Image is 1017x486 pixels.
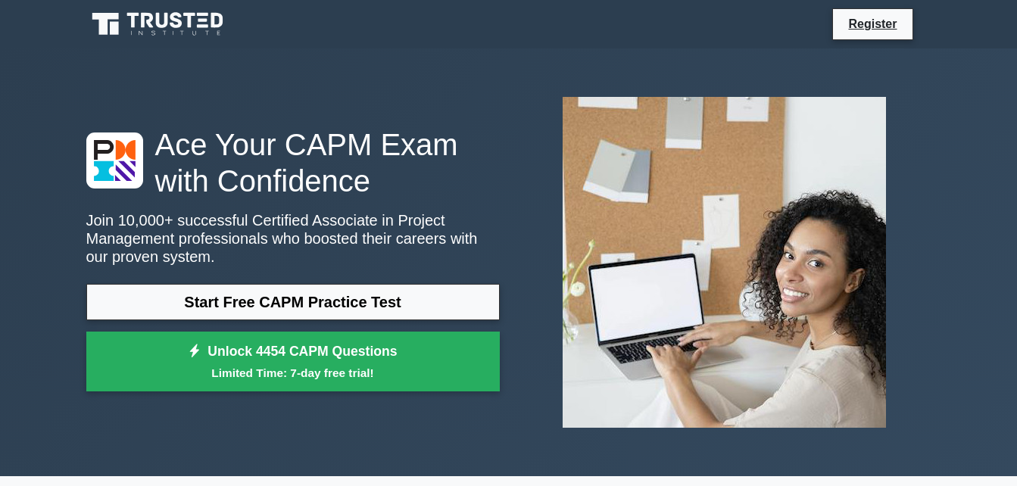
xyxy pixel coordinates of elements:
[86,211,500,266] p: Join 10,000+ successful Certified Associate in Project Management professionals who boosted their...
[839,14,906,33] a: Register
[86,284,500,320] a: Start Free CAPM Practice Test
[86,332,500,392] a: Unlock 4454 CAPM QuestionsLimited Time: 7-day free trial!
[105,364,481,382] small: Limited Time: 7-day free trial!
[86,126,500,199] h1: Ace Your CAPM Exam with Confidence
